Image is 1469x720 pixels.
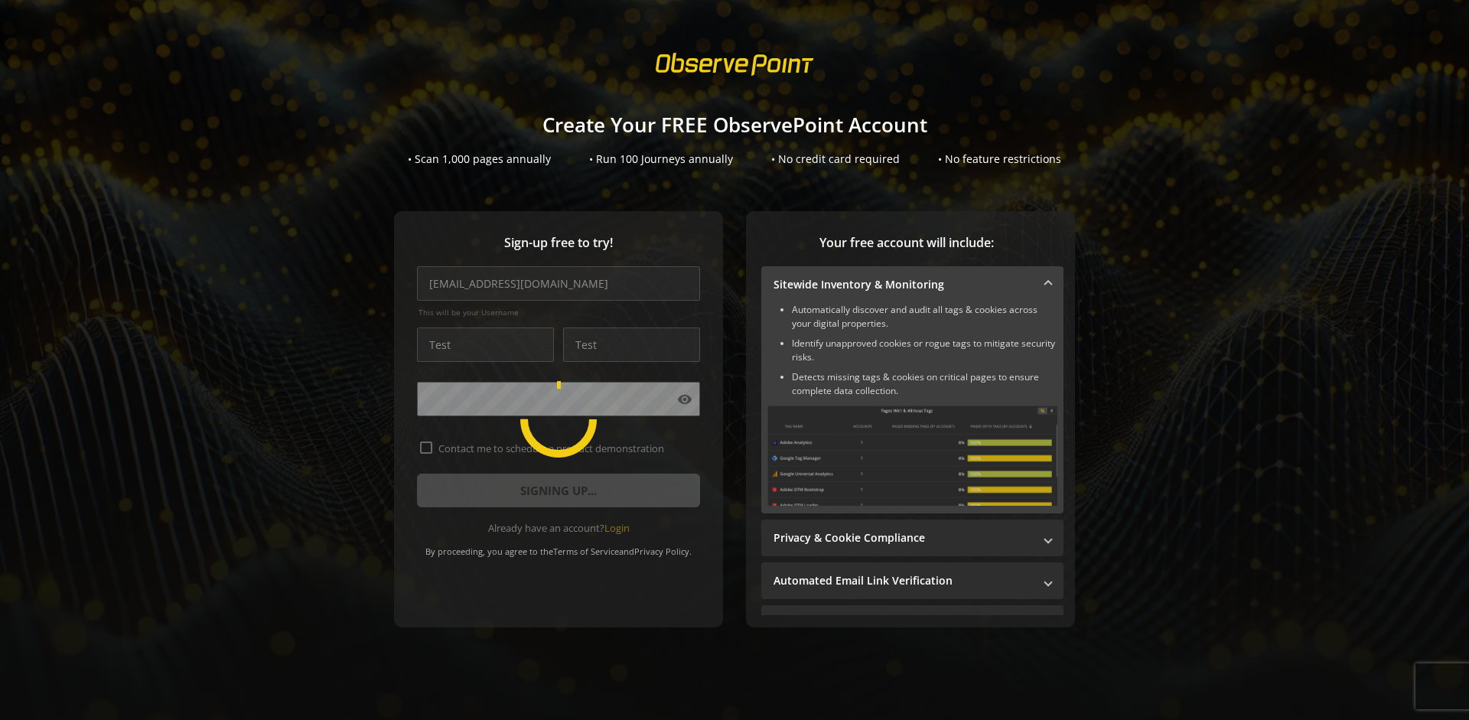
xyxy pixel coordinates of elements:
[938,151,1061,167] div: • No feature restrictions
[774,573,1033,588] mat-panel-title: Automated Email Link Verification
[408,151,551,167] div: • Scan 1,000 pages annually
[761,520,1063,556] mat-expansion-panel-header: Privacy & Cookie Compliance
[792,303,1057,331] li: Automatically discover and audit all tags & cookies across your digital properties.
[774,277,1033,292] mat-panel-title: Sitewide Inventory & Monitoring
[761,266,1063,303] mat-expansion-panel-header: Sitewide Inventory & Monitoring
[589,151,733,167] div: • Run 100 Journeys annually
[771,151,900,167] div: • No credit card required
[761,303,1063,513] div: Sitewide Inventory & Monitoring
[417,234,700,252] span: Sign-up free to try!
[634,546,689,557] a: Privacy Policy
[761,562,1063,599] mat-expansion-panel-header: Automated Email Link Verification
[767,406,1057,506] img: Sitewide Inventory & Monitoring
[553,546,619,557] a: Terms of Service
[792,337,1057,364] li: Identify unapproved cookies or rogue tags to mitigate security risks.
[792,370,1057,398] li: Detects missing tags & cookies on critical pages to ensure complete data collection.
[761,234,1052,252] span: Your free account will include:
[417,536,700,557] div: By proceeding, you agree to the and .
[761,605,1063,642] mat-expansion-panel-header: Performance Monitoring with Web Vitals
[774,530,1033,546] mat-panel-title: Privacy & Cookie Compliance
